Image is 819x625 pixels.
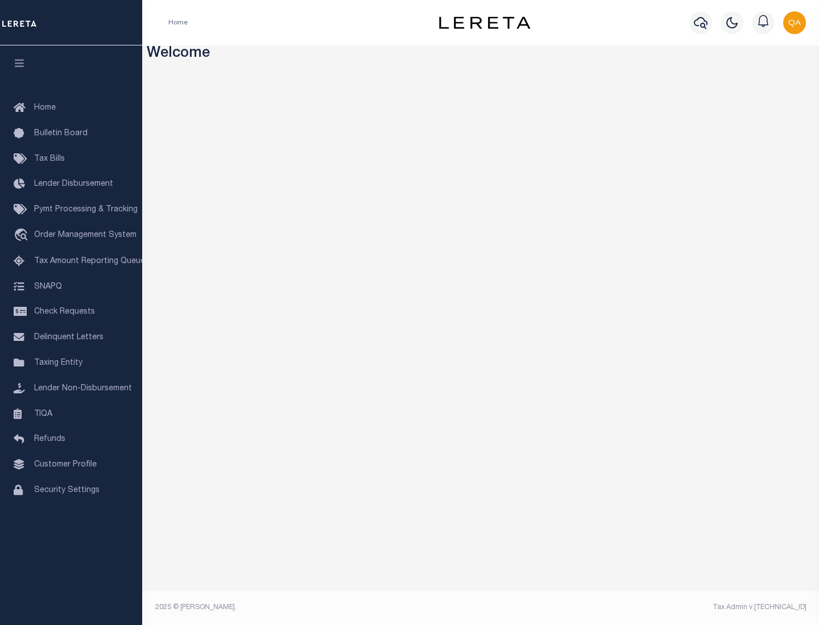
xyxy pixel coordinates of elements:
span: Pymt Processing & Tracking [34,206,138,214]
span: Lender Non-Disbursement [34,385,132,393]
img: svg+xml;base64,PHN2ZyB4bWxucz0iaHR0cDovL3d3dy53My5vcmcvMjAwMC9zdmciIHBvaW50ZXItZXZlbnRzPSJub25lIi... [783,11,806,34]
span: Lender Disbursement [34,180,113,188]
span: Customer Profile [34,461,97,469]
span: TIQA [34,410,52,418]
span: Delinquent Letters [34,334,104,341]
li: Home [168,18,188,28]
div: Tax Admin v.[TECHNICAL_ID] [489,602,806,612]
span: Tax Amount Reporting Queue [34,257,145,265]
img: logo-dark.svg [439,16,530,29]
span: Tax Bills [34,155,65,163]
div: 2025 © [PERSON_NAME]. [147,602,481,612]
span: Order Management System [34,231,136,239]
span: Home [34,104,56,112]
span: Check Requests [34,308,95,316]
span: Bulletin Board [34,130,88,137]
h3: Welcome [147,45,815,63]
span: Security Settings [34,486,100,494]
i: travel_explore [14,228,32,243]
span: Refunds [34,435,65,443]
span: Taxing Entity [34,359,82,367]
span: SNAPQ [34,282,62,290]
